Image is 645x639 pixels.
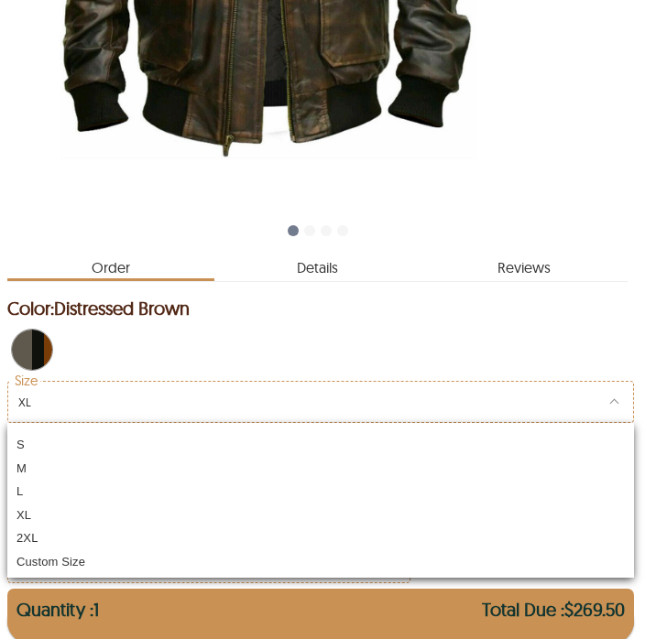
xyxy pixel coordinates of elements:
div: M [7,454,634,478]
div: 2XL [7,524,634,547]
label: Size [10,374,41,388]
div: Quantity : 1 [16,598,99,630]
span: reviews [421,249,628,278]
div: Total Due : $269.50 [482,598,625,630]
div: Size [7,381,634,423]
div: S [7,430,634,454]
h2: Selected Color: by Distressed Brown [7,293,634,323]
div: Custom Size [7,547,634,571]
span: XL [18,393,31,411]
span: Order [7,249,214,281]
span: Details [214,249,421,278]
div: XL [7,501,634,525]
div: L [7,477,634,501]
span: Distressed Brown [54,297,190,319]
div: Distressed Brown [7,325,57,374]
